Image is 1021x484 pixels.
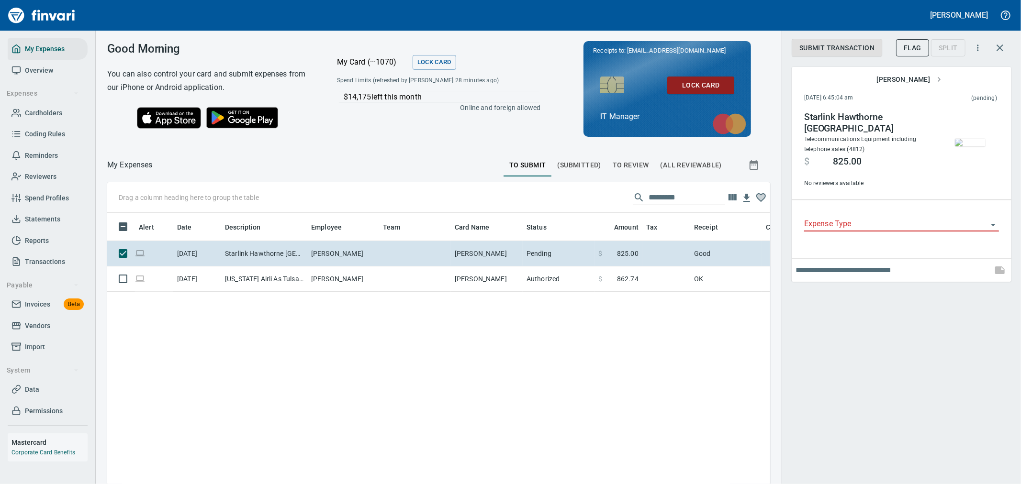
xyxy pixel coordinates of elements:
[139,221,154,233] span: Alert
[455,221,489,233] span: Card Name
[107,159,153,171] nav: breadcrumb
[25,150,58,162] span: Reminders
[107,67,313,94] h6: You can also control your card and submit expenses from our iPhone or Android application.
[173,266,221,292] td: [DATE]
[25,320,50,332] span: Vendors
[8,400,88,422] a: Permissions
[3,85,83,102] button: Expenses
[25,192,69,204] span: Spend Profiles
[7,364,79,376] span: System
[8,209,88,230] a: Statements
[904,42,921,54] span: Flag
[451,266,523,292] td: [PERSON_NAME]
[527,221,547,233] span: Status
[527,221,559,233] span: Status
[25,235,49,247] span: Reports
[11,449,75,456] a: Corporate Card Benefits
[173,241,221,266] td: [DATE]
[928,8,990,22] button: [PERSON_NAME]
[740,154,770,176] button: Show transactions within a particular date range
[25,171,56,183] span: Reviewers
[225,221,273,233] span: Description
[8,230,88,252] a: Reports
[598,274,602,284] span: $
[221,266,307,292] td: [US_STATE] Airli As Tulsa OK
[307,241,379,266] td: [PERSON_NAME]
[25,405,63,417] span: Permissions
[329,103,541,112] p: Online and foreign allowed
[523,266,595,292] td: Authorized
[344,91,540,103] p: $14,175 left this month
[3,362,83,379] button: System
[8,145,88,166] a: Reminders
[7,88,79,99] span: Expenses
[613,159,649,171] span: To Review
[646,221,670,233] span: Tax
[690,266,762,292] td: OK
[307,266,379,292] td: [PERSON_NAME]
[931,43,965,51] div: Transaction still pending, cannot split yet. It usually takes 2-3 days for a merchant to settle a...
[876,74,942,86] span: [PERSON_NAME]
[8,123,88,145] a: Coding Rules
[600,111,734,122] p: IT Manager
[25,384,39,396] span: Data
[201,102,283,133] img: Get it on Google Play
[25,213,60,225] span: Statements
[64,299,84,310] span: Beta
[792,39,882,57] button: Submit Transaction
[8,336,88,358] a: Import
[708,109,751,139] img: mastercard.svg
[694,221,730,233] span: Receipt
[931,10,988,20] h5: [PERSON_NAME]
[8,315,88,337] a: Vendors
[139,221,167,233] span: Alert
[25,43,65,55] span: My Expenses
[8,379,88,400] a: Data
[661,159,722,171] span: (All Reviewable)
[107,42,313,55] h3: Good Morning
[25,256,65,268] span: Transactions
[987,218,1000,231] button: Open
[25,128,65,140] span: Coding Rules
[804,179,934,188] span: No reviewers available
[417,57,451,68] span: Lock Card
[602,221,639,233] span: Amount
[912,94,997,103] span: This charge has not been settled by the merchant yet. This usually takes a couple of days but in ...
[11,437,88,448] h6: Mastercard
[8,294,88,315] a: InvoicesBeta
[896,39,929,57] button: Flag
[119,193,259,202] p: Drag a column heading here to group the table
[8,102,88,124] a: Cardholders
[766,221,800,233] span: Coding
[804,156,809,167] span: $
[598,249,602,258] span: $
[135,275,145,282] span: Online transaction
[107,159,153,171] p: My Expenses
[804,111,934,134] h4: Starlink Hawthorne [GEOGRAPHIC_DATA]
[25,341,45,353] span: Import
[988,259,1011,282] span: This records your note into the expense
[833,156,862,167] span: 825.00
[614,221,639,233] span: Amount
[617,274,639,284] span: 862.74
[8,166,88,187] a: Reviewers
[675,79,727,91] span: Lock Card
[646,221,657,233] span: Tax
[804,93,912,103] span: [DATE] 6:45:04 am
[690,241,762,266] td: Good
[455,221,502,233] span: Card Name
[3,276,83,294] button: Payable
[177,221,204,233] span: Date
[25,298,50,310] span: Invoices
[451,241,523,266] td: [PERSON_NAME]
[799,42,875,54] span: Submit Transaction
[766,221,788,233] span: Coding
[6,4,78,27] img: Finvari
[413,55,456,70] button: Lock Card
[383,221,413,233] span: Team
[617,249,639,258] span: 825.00
[967,37,988,58] button: More
[509,159,546,171] span: To Submit
[25,65,53,77] span: Overview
